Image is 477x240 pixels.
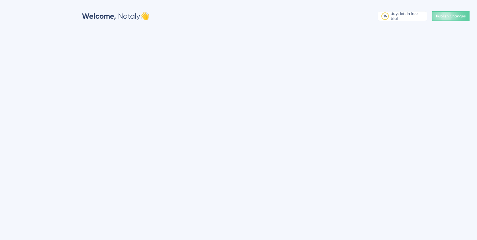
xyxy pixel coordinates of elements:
[82,11,149,21] div: Nataly 👋
[82,11,116,20] span: Welcome,
[391,11,425,21] div: days left in free trial
[436,14,466,19] span: Publish Changes
[384,14,387,19] div: 14
[432,11,470,21] button: Publish Changes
